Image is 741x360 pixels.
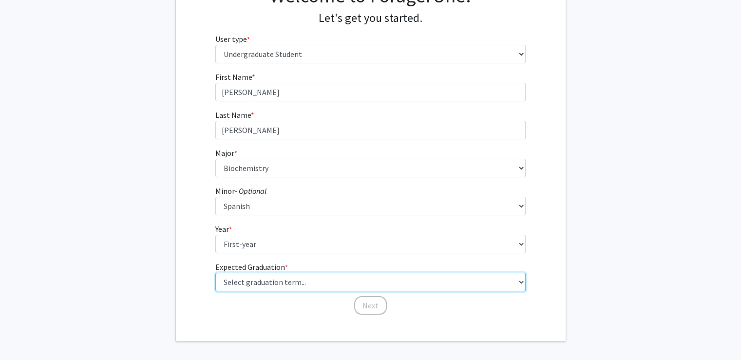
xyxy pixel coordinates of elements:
[215,110,251,120] span: Last Name
[354,296,387,315] button: Next
[215,147,237,159] label: Major
[215,223,232,235] label: Year
[215,11,526,25] h4: Let's get you started.
[235,186,266,196] i: - Optional
[215,185,266,197] label: Minor
[215,33,250,45] label: User type
[7,316,41,353] iframe: Chat
[215,72,252,82] span: First Name
[215,261,288,273] label: Expected Graduation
